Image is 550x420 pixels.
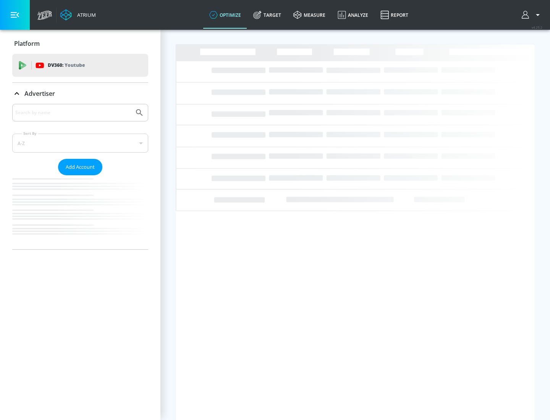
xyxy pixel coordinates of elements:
[203,1,247,29] a: optimize
[374,1,414,29] a: Report
[24,89,55,98] p: Advertiser
[12,83,148,104] div: Advertiser
[14,39,40,48] p: Platform
[12,134,148,153] div: A-Z
[12,175,148,249] nav: list of Advertiser
[74,11,96,18] div: Atrium
[247,1,287,29] a: Target
[58,159,102,175] button: Add Account
[48,61,85,69] p: DV360:
[12,33,148,54] div: Platform
[60,9,96,21] a: Atrium
[66,163,95,171] span: Add Account
[12,54,148,77] div: DV360: Youtube
[15,108,131,118] input: Search by name
[22,131,38,136] label: Sort By
[332,1,374,29] a: Analyze
[287,1,332,29] a: measure
[532,25,542,29] span: v 4.25.2
[12,104,148,249] div: Advertiser
[65,61,85,69] p: Youtube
